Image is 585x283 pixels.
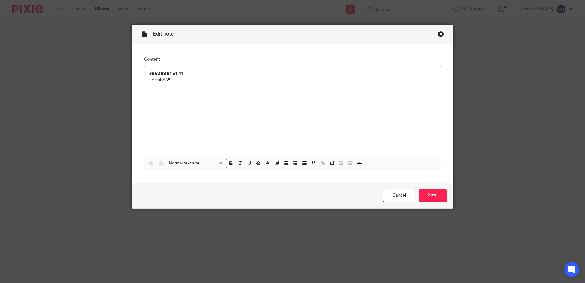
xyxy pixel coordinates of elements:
[144,56,441,62] label: Content
[438,31,444,37] div: Close this dialog window
[419,189,447,202] input: Save
[167,160,201,167] span: Normal text size
[153,32,174,36] span: Edit note
[201,160,223,167] input: Search for option
[149,77,436,83] p: 1q9jn9SA!!
[149,72,183,76] strong: 68 62 98 64 51 41
[166,159,227,168] div: Search for option
[383,189,415,202] a: Cancel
